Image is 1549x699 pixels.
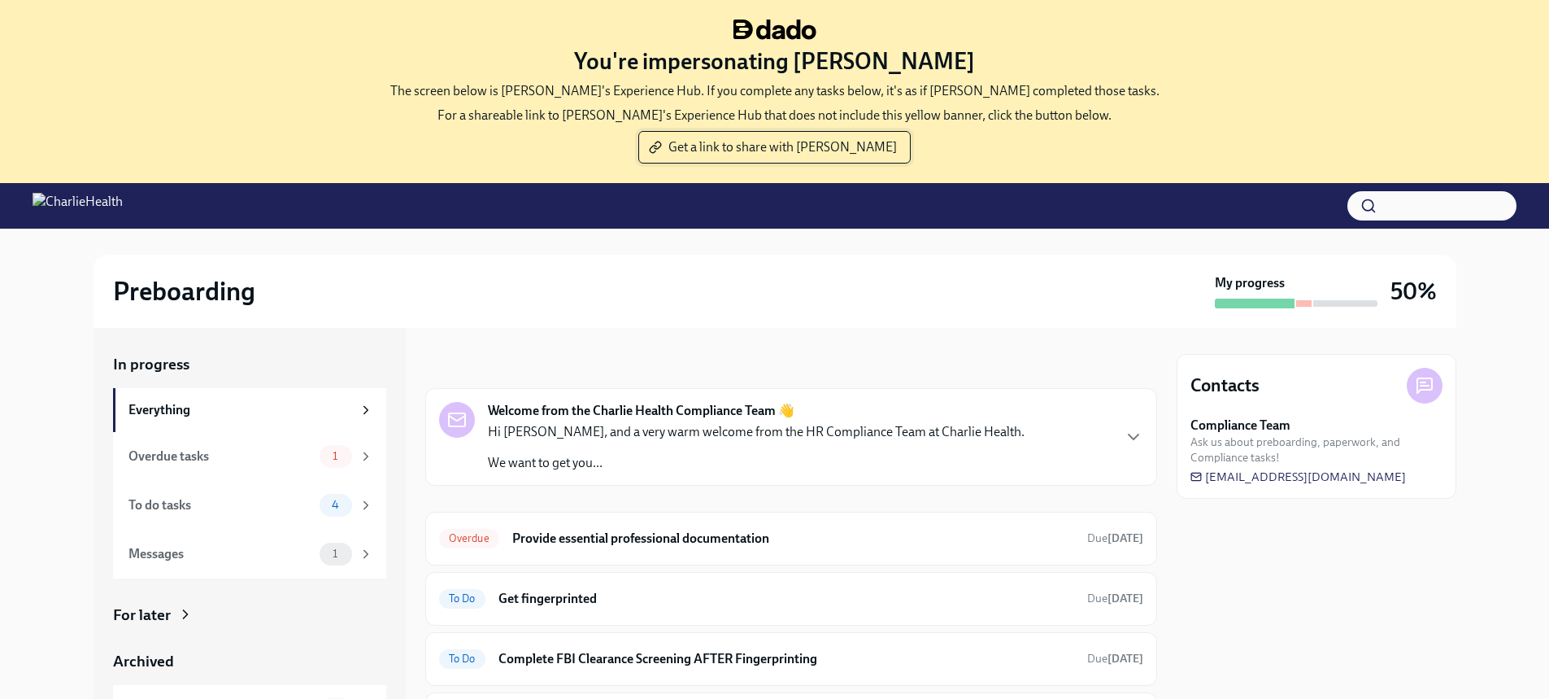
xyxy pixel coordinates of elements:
[733,20,816,40] img: dado
[488,423,1025,441] p: Hi [PERSON_NAME], and a very warm welcome from the HR Compliance Team at Charlie Health.
[128,401,352,419] div: Everything
[128,448,313,465] div: Overdue tasks
[1107,592,1143,605] strong: [DATE]
[1087,531,1143,545] span: Due
[1087,592,1143,605] span: Due
[128,545,313,563] div: Messages
[113,651,386,672] a: Archived
[498,650,1074,668] h6: Complete FBI Clearance Screening AFTER Fingerprinting
[437,107,1112,125] p: For a shareable link to [PERSON_NAME]'s Experience Hub that does not include this yellow banner, ...
[574,46,975,76] h3: You're impersonating [PERSON_NAME]
[1087,651,1143,666] span: October 5th, 2025 09:00
[488,402,794,420] strong: Welcome from the Charlie Health Compliance Team 👋
[425,354,502,375] div: In progress
[439,526,1143,552] a: OverdueProvide essential professional documentationDue[DATE]
[1190,435,1442,465] span: Ask us about preboarding, paperwork, and Compliance tasks!
[439,592,485,605] span: To Do
[113,432,386,481] a: Overdue tasks1
[323,548,347,560] span: 1
[638,131,911,164] button: Get a link to share with [PERSON_NAME]
[1215,274,1285,292] strong: My progress
[1087,531,1143,546] span: October 1st, 2025 09:00
[33,193,123,219] img: CharlieHealth
[113,481,386,530] a: To do tasks4
[113,388,386,432] a: Everything
[113,605,386,626] a: For later
[1087,591,1143,606] span: October 2nd, 2025 09:00
[323,450,347,462] span: 1
[113,354,386,375] a: In progress
[113,275,255,308] h2: Preboarding
[488,454,1025,472] p: We want to get you...
[1107,531,1143,545] strong: [DATE]
[128,496,313,514] div: To do tasks
[498,590,1074,608] h6: Get fingerprinted
[1107,652,1143,666] strong: [DATE]
[113,605,171,626] div: For later
[113,530,386,579] a: Messages1
[1190,374,1260,398] h4: Contacts
[439,586,1143,612] a: To DoGet fingerprintedDue[DATE]
[439,646,1143,672] a: To DoComplete FBI Clearance Screening AFTER FingerprintingDue[DATE]
[322,499,349,511] span: 4
[1390,277,1437,306] h3: 50%
[439,653,485,665] span: To Do
[390,82,1160,100] p: The screen below is [PERSON_NAME]'s Experience Hub. If you complete any tasks below, it's as if [...
[1087,652,1143,666] span: Due
[512,530,1074,548] h6: Provide essential professional documentation
[1190,417,1290,435] strong: Compliance Team
[439,532,499,544] span: Overdue
[1190,469,1406,485] a: [EMAIL_ADDRESS][DOMAIN_NAME]
[652,139,897,155] span: Get a link to share with [PERSON_NAME]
